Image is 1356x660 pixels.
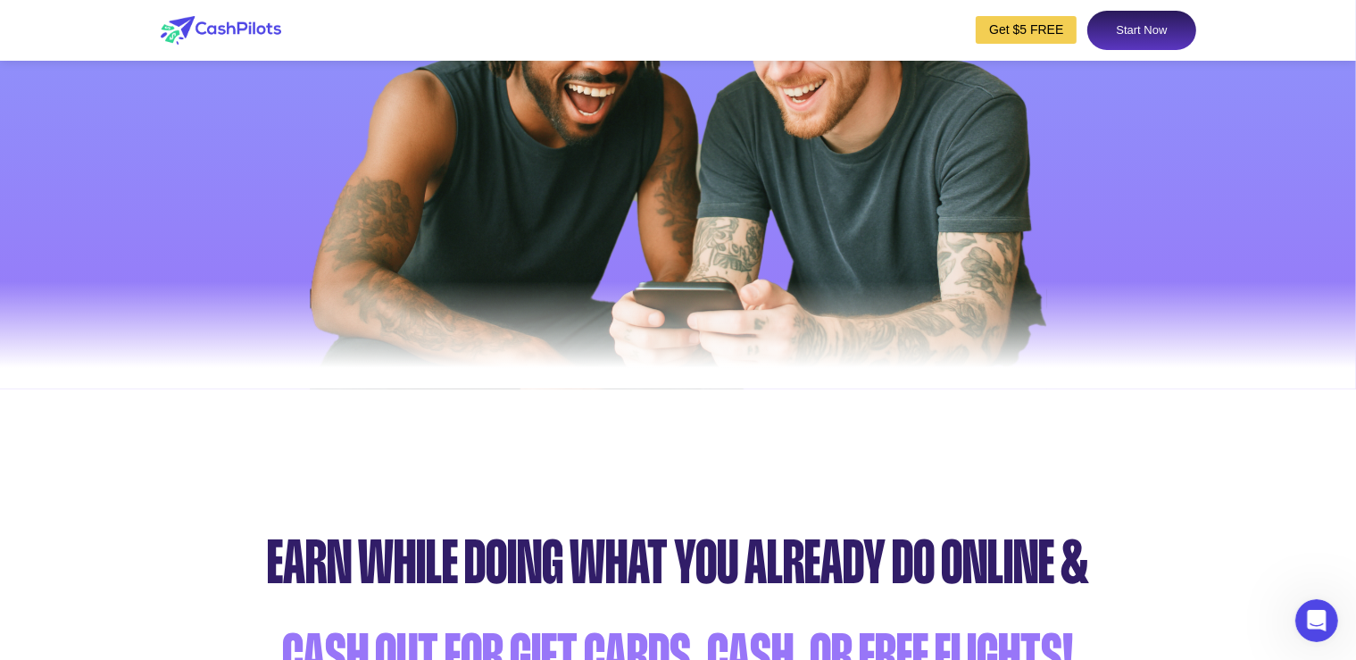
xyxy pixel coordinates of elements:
a: Get $5 FREE [976,16,1077,44]
div: Earn while doing what you already do online & [9,515,1347,609]
img: logo [161,16,281,45]
a: Start Now [1087,11,1195,50]
iframe: Intercom live chat [1295,599,1338,642]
